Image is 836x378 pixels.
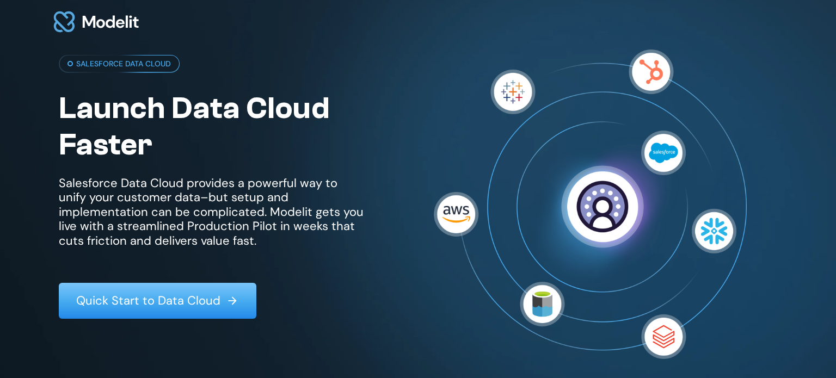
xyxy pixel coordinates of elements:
p: Salesforce Data Cloud provides a powerful way to unify your customer data–but setup and implement... [59,176,364,248]
h1: Launch Data Cloud Faster [59,90,364,163]
p: Quick Start to Data Cloud [76,294,220,308]
a: Quick Start to Data Cloud [59,283,256,319]
p: SALESFORCE DATA CLOUD [76,58,171,70]
img: modelit logo [52,5,141,39]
